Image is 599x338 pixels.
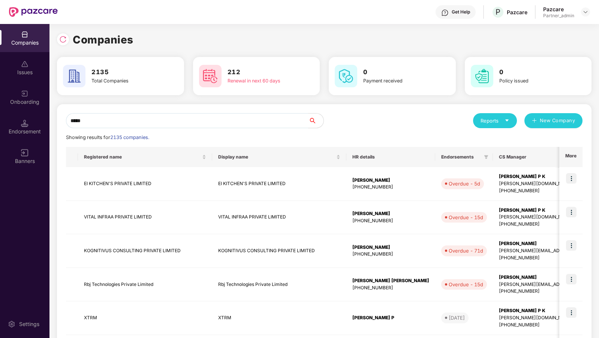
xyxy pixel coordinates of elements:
span: search [308,118,323,124]
img: svg+xml;base64,PHN2ZyBpZD0iUmVsb2FkLTMyeDMyIiB4bWxucz0iaHR0cDovL3d3dy53My5vcmcvMjAwMC9zdmciIHdpZH... [59,36,67,43]
span: P [496,7,500,16]
td: EI KITCHEN'S PRIVATE LIMITED [212,167,346,201]
div: Overdue - 5d [449,180,480,187]
div: Partner_admin [543,13,574,19]
img: icon [566,240,577,251]
span: 2135 companies. [110,135,149,140]
h3: 0 [499,67,564,77]
div: Settings [17,320,42,328]
img: svg+xml;base64,PHN2ZyB4bWxucz0iaHR0cDovL3d3dy53My5vcmcvMjAwMC9zdmciIHdpZHRoPSI2MCIgaGVpZ2h0PSI2MC... [63,65,85,87]
h3: 2135 [91,67,156,77]
img: icon [566,173,577,184]
td: EI KITCHEN'S PRIVATE LIMITED [78,167,212,201]
span: plus [532,118,537,124]
div: [PERSON_NAME] P [352,314,429,322]
button: plusNew Company [524,113,583,128]
div: [PHONE_NUMBER] [352,184,429,191]
img: svg+xml;base64,PHN2ZyB4bWxucz0iaHR0cDovL3d3dy53My5vcmcvMjAwMC9zdmciIHdpZHRoPSI2MCIgaGVpZ2h0PSI2MC... [471,65,493,87]
div: [PHONE_NUMBER] [352,251,429,258]
th: Display name [212,147,346,167]
div: Pazcare [543,6,574,13]
div: [DATE] [449,314,465,322]
div: [PERSON_NAME] [PERSON_NAME] [352,277,429,284]
img: svg+xml;base64,PHN2ZyBpZD0iSGVscC0zMngzMiIgeG1sbnM9Imh0dHA6Ly93d3cudzMub3JnLzIwMDAvc3ZnIiB3aWR0aD... [441,9,449,16]
span: Endorsements [441,154,481,160]
img: svg+xml;base64,PHN2ZyBpZD0iRHJvcGRvd24tMzJ4MzIiIHhtbG5zPSJodHRwOi8vd3d3LnczLm9yZy8yMDAwL3N2ZyIgd2... [583,9,589,15]
span: filter [484,155,488,159]
img: icon [566,307,577,318]
div: Policy issued [499,77,564,85]
h3: 212 [228,67,292,77]
img: svg+xml;base64,PHN2ZyB3aWR0aD0iMjAiIGhlaWdodD0iMjAiIHZpZXdCb3g9IjAgMCAyMCAyMCIgZmlsbD0ibm9uZSIgeG... [21,90,28,97]
div: [PERSON_NAME] [352,177,429,184]
div: Get Help [452,9,470,15]
th: Registered name [78,147,212,167]
img: svg+xml;base64,PHN2ZyB4bWxucz0iaHR0cDovL3d3dy53My5vcmcvMjAwMC9zdmciIHdpZHRoPSI2MCIgaGVpZ2h0PSI2MC... [335,65,357,87]
div: Pazcare [507,9,527,16]
span: Showing results for [66,135,149,140]
span: New Company [540,117,575,124]
div: Reports [481,117,509,124]
div: [PHONE_NUMBER] [352,217,429,224]
h1: Companies [73,31,133,48]
th: HR details [346,147,435,167]
td: KOGNITIVUS CONSULTING PRIVATE LIMITED [78,234,212,268]
span: Registered name [84,154,201,160]
img: icon [566,207,577,217]
div: Overdue - 15d [449,214,483,221]
td: Rbj Technologies Private Limited [78,268,212,302]
td: Rbj Technologies Private Limited [212,268,346,302]
div: Payment received [363,77,428,85]
div: Total Companies [91,77,156,85]
button: search [308,113,324,128]
h3: 0 [363,67,428,77]
img: svg+xml;base64,PHN2ZyBpZD0iU2V0dGluZy0yMHgyMCIgeG1sbnM9Imh0dHA6Ly93d3cudzMub3JnLzIwMDAvc3ZnIiB3aW... [8,320,15,328]
td: VITAL INFRAA PRIVATE LIMITED [78,201,212,235]
img: svg+xml;base64,PHN2ZyB3aWR0aD0iMTYiIGhlaWdodD0iMTYiIHZpZXdCb3g9IjAgMCAxNiAxNiIgZmlsbD0ibm9uZSIgeG... [21,149,28,157]
span: filter [482,153,490,162]
div: Renewal in next 60 days [228,77,292,85]
img: svg+xml;base64,PHN2ZyBpZD0iSXNzdWVzX2Rpc2FibGVkIiB4bWxucz0iaHR0cDovL3d3dy53My5vcmcvMjAwMC9zdmciIH... [21,60,28,68]
td: VITAL INFRAA PRIVATE LIMITED [212,201,346,235]
div: Overdue - 15d [449,281,483,288]
div: [PERSON_NAME] [352,244,429,251]
img: New Pazcare Logo [9,7,58,17]
img: svg+xml;base64,PHN2ZyBpZD0iQ29tcGFuaWVzIiB4bWxucz0iaHR0cDovL3d3dy53My5vcmcvMjAwMC9zdmciIHdpZHRoPS... [21,31,28,38]
span: Display name [218,154,335,160]
img: icon [566,274,577,284]
span: caret-down [505,118,509,123]
div: [PHONE_NUMBER] [352,284,429,292]
div: Overdue - 71d [449,247,483,254]
img: svg+xml;base64,PHN2ZyB4bWxucz0iaHR0cDovL3d3dy53My5vcmcvMjAwMC9zdmciIHdpZHRoPSI2MCIgaGVpZ2h0PSI2MC... [199,65,222,87]
th: More [559,147,583,167]
td: XTRM [78,301,212,335]
td: KOGNITIVUS CONSULTING PRIVATE LIMITED [212,234,346,268]
img: svg+xml;base64,PHN2ZyB3aWR0aD0iMTQuNSIgaGVpZ2h0PSIxNC41IiB2aWV3Qm94PSIwIDAgMTYgMTYiIGZpbGw9Im5vbm... [21,120,28,127]
div: [PERSON_NAME] [352,210,429,217]
td: XTRM [212,301,346,335]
